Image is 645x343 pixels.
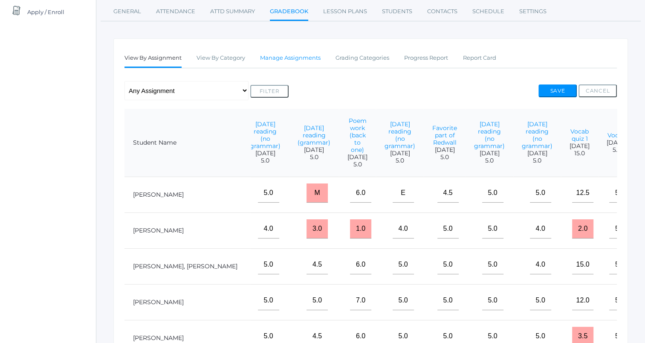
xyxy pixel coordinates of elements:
[570,150,590,157] span: 15.0
[463,49,496,67] a: Report Card
[385,150,415,157] span: [DATE]
[298,154,330,161] span: 5.0
[298,124,330,146] a: [DATE] reading (grammar)
[427,3,457,20] a: Contacts
[404,49,448,67] a: Progress Report
[570,128,589,142] a: Vocab quiz 1
[133,298,184,306] a: [PERSON_NAME]
[124,49,182,68] a: View By Assignment
[474,150,505,157] span: [DATE]
[382,3,412,20] a: Students
[197,49,245,67] a: View By Category
[432,154,457,161] span: 5.0
[522,120,552,150] a: [DATE] reading (no grammar)
[472,3,504,20] a: Schedule
[522,157,552,164] span: 5.0
[578,84,617,97] button: Cancel
[607,146,627,154] span: 5.0
[250,85,289,98] button: Filter
[474,120,505,150] a: [DATE] reading (no grammar)
[607,131,626,139] a: Vocab
[347,154,367,161] span: [DATE]
[124,109,251,177] th: Student Name
[210,3,255,20] a: Attd Summary
[298,146,330,154] span: [DATE]
[323,3,367,20] a: Lesson Plans
[250,150,281,157] span: [DATE]
[522,150,552,157] span: [DATE]
[250,157,281,164] span: 5.0
[607,139,627,146] span: [DATE]
[519,3,547,20] a: Settings
[347,161,367,168] span: 5.0
[156,3,195,20] a: Attendance
[27,3,64,20] span: Apply / Enroll
[385,120,415,150] a: [DATE] reading (no grammar)
[385,157,415,164] span: 5.0
[474,157,505,164] span: 5.0
[133,191,184,198] a: [PERSON_NAME]
[570,142,590,150] span: [DATE]
[133,227,184,234] a: [PERSON_NAME]
[270,3,308,21] a: Gradebook
[260,49,321,67] a: Manage Assignments
[113,3,141,20] a: General
[133,262,237,270] a: [PERSON_NAME], [PERSON_NAME]
[349,117,367,154] a: Poem work (back to one)
[432,124,457,146] a: Favorite part of Redwall
[538,84,577,97] button: Save
[133,334,184,342] a: [PERSON_NAME]
[250,120,281,150] a: [DATE] reading (no grammar)
[336,49,389,67] a: Grading Categories
[432,146,457,154] span: [DATE]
